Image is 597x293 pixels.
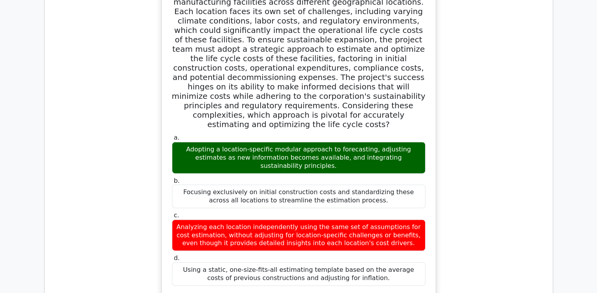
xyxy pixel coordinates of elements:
[172,185,425,208] div: Focusing exclusively on initial construction costs and standardizing these across all locations t...
[174,211,179,219] span: c.
[172,262,425,286] div: Using a static, one-size-fits-all estimating template based on the average costs of previous cons...
[174,177,180,184] span: b.
[174,254,180,262] span: d.
[172,220,425,251] div: Analyzing each location independently using the same set of assumptions for cost estimation, with...
[174,134,180,141] span: a.
[172,142,425,173] div: Adopting a location-specific modular approach to forecasting, adjusting estimates as new informat...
